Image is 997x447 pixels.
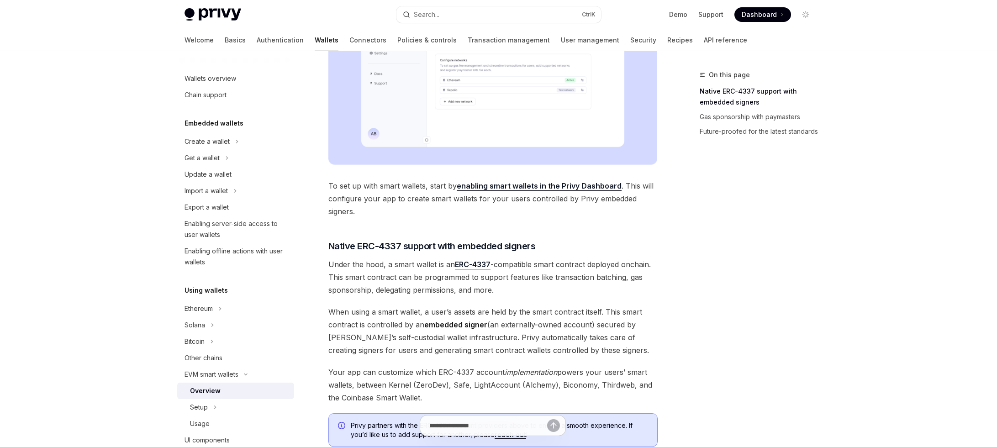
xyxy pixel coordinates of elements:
[798,7,813,22] button: Toggle dark mode
[185,218,289,240] div: Enabling server-side access to user wallets
[457,181,622,191] a: enabling smart wallets in the Privy Dashboard
[185,8,241,21] img: light logo
[349,29,386,51] a: Connectors
[177,199,294,216] a: Export a wallet
[667,29,693,51] a: Recipes
[468,29,550,51] a: Transaction management
[561,29,619,51] a: User management
[185,118,243,129] h5: Embedded wallets
[582,11,596,18] span: Ctrl K
[700,110,820,124] a: Gas sponsorship with paymasters
[185,153,220,163] div: Get a wallet
[177,216,294,243] a: Enabling server-side access to user wallets
[700,84,820,110] a: Native ERC-4337 support with embedded signers
[424,320,487,329] strong: embedded signer
[185,369,238,380] div: EVM smart wallets
[185,435,230,446] div: UI components
[185,202,229,213] div: Export a wallet
[177,350,294,366] a: Other chains
[185,185,228,196] div: Import a wallet
[328,240,536,252] span: Native ERC-4337 support with embedded signers
[177,183,294,199] button: Import a wallet
[177,300,294,317] button: Ethereum
[742,10,777,19] span: Dashboard
[397,29,457,51] a: Policies & controls
[177,70,294,87] a: Wallets overview
[177,243,294,270] a: Enabling offline actions with user wallets
[185,285,228,296] h5: Using wallets
[630,29,656,51] a: Security
[190,385,221,396] div: Overview
[429,415,547,436] input: Ask a question...
[185,136,230,147] div: Create a wallet
[177,366,294,383] button: EVM smart wallets
[455,260,491,269] a: ERC-4337
[734,7,791,22] a: Dashboard
[225,29,246,51] a: Basics
[177,333,294,350] button: Bitcoin
[190,418,210,429] div: Usage
[190,402,208,413] div: Setup
[328,305,658,357] span: When using a smart wallet, a user’s assets are held by the smart contract itself. This smart cont...
[505,368,557,377] em: implementation
[328,179,658,218] span: To set up with smart wallets, start by . This will configure your app to create smart wallets for...
[177,87,294,103] a: Chain support
[709,69,750,80] span: On this page
[177,166,294,183] a: Update a wallet
[177,383,294,399] a: Overview
[185,246,289,268] div: Enabling offline actions with user wallets
[315,29,338,51] a: Wallets
[414,9,439,20] div: Search...
[396,6,601,23] button: Search...CtrlK
[185,89,227,100] div: Chain support
[257,29,304,51] a: Authentication
[177,317,294,333] button: Solana
[185,352,222,363] div: Other chains
[185,336,205,347] div: Bitcoin
[698,10,723,19] a: Support
[177,415,294,432] a: Usage
[328,366,658,404] span: Your app can customize which ERC-4337 account powers your users’ smart wallets, between Kernel (Z...
[177,150,294,166] button: Get a wallet
[547,419,560,432] button: Send message
[185,169,232,180] div: Update a wallet
[185,73,236,84] div: Wallets overview
[185,29,214,51] a: Welcome
[177,133,294,150] button: Create a wallet
[704,29,747,51] a: API reference
[185,320,205,331] div: Solana
[700,124,820,139] a: Future-proofed for the latest standards
[185,303,213,314] div: Ethereum
[328,258,658,296] span: Under the hood, a smart wallet is an -compatible smart contract deployed onchain. This smart cont...
[669,10,687,19] a: Demo
[177,399,294,415] button: Setup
